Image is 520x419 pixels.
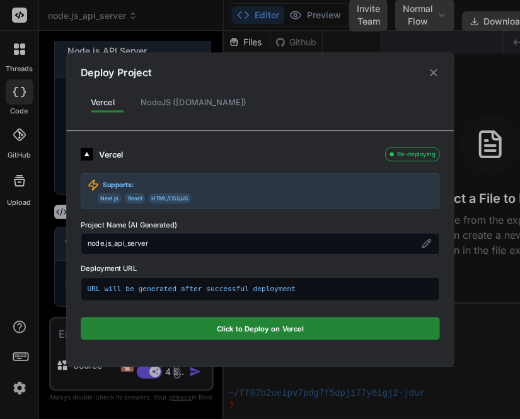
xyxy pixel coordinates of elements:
[81,232,440,254] div: node.js_api_server
[81,219,440,230] label: Project Name (AI Generated)
[148,193,191,203] span: HTML/CSS/JS
[81,262,440,273] label: Deployment URL
[385,147,439,161] div: Re-deploying
[97,193,121,203] span: Next.js
[102,180,134,190] strong: Supports:
[124,193,145,203] span: React
[81,148,93,160] img: logo
[81,317,440,340] button: Click to Deploy on Vercel
[81,90,125,114] div: Vercel
[130,90,257,114] div: NodeJS ([DOMAIN_NAME])
[419,236,433,250] button: Edit project name
[99,148,379,160] div: Vercel
[87,284,433,294] span: URL will be generated after successful deployment
[81,65,152,80] h2: Deploy Project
